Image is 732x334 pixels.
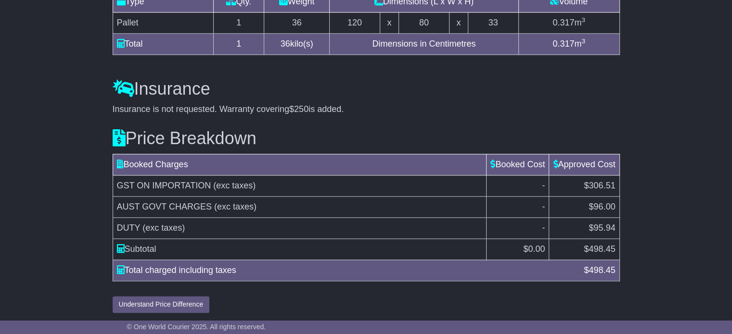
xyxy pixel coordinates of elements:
span: 0.317 [552,39,574,49]
td: m [518,12,619,34]
h3: Insurance [113,79,620,99]
td: kilo(s) [264,34,330,55]
span: 498.45 [589,265,615,275]
span: - [542,202,545,211]
td: Subtotal [113,238,487,260]
span: $96.00 [589,202,615,211]
td: Total [113,34,214,55]
span: - [542,223,545,233]
td: x [449,12,468,34]
span: (exc taxes) [142,223,185,233]
td: x [380,12,398,34]
span: (exc taxes) [213,181,256,190]
td: Pallet [113,12,214,34]
td: $ [549,238,619,260]
sup: 3 [581,37,585,45]
td: 80 [398,12,449,34]
span: - [542,181,545,190]
span: 0.00 [528,244,545,254]
td: 33 [468,12,518,34]
span: 498.45 [589,244,615,254]
button: Understand Price Difference [113,296,210,313]
div: Insurance is not requested. Warranty covering is added. [113,104,620,115]
span: AUST GOVT CHARGES [117,202,212,211]
td: m [518,34,619,55]
span: $250 [289,104,308,114]
span: GST ON IMPORTATION [117,181,211,190]
span: $95.94 [589,223,615,233]
td: Dimensions in Centimetres [330,34,519,55]
span: $306.51 [584,181,615,190]
div: $ [579,264,620,277]
td: 1 [214,12,264,34]
td: Approved Cost [549,154,619,175]
h3: Price Breakdown [113,129,620,148]
td: Booked Charges [113,154,487,175]
span: © One World Courier 2025. All rights reserved. [127,323,266,331]
span: (exc taxes) [214,202,257,211]
td: 1 [214,34,264,55]
sup: 3 [581,16,585,24]
td: $ [487,238,549,260]
td: 36 [264,12,330,34]
span: 36 [281,39,290,49]
td: Booked Cost [487,154,549,175]
span: DUTY [117,223,141,233]
span: 0.317 [552,18,574,27]
td: 120 [330,12,380,34]
div: Total charged including taxes [112,264,579,277]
